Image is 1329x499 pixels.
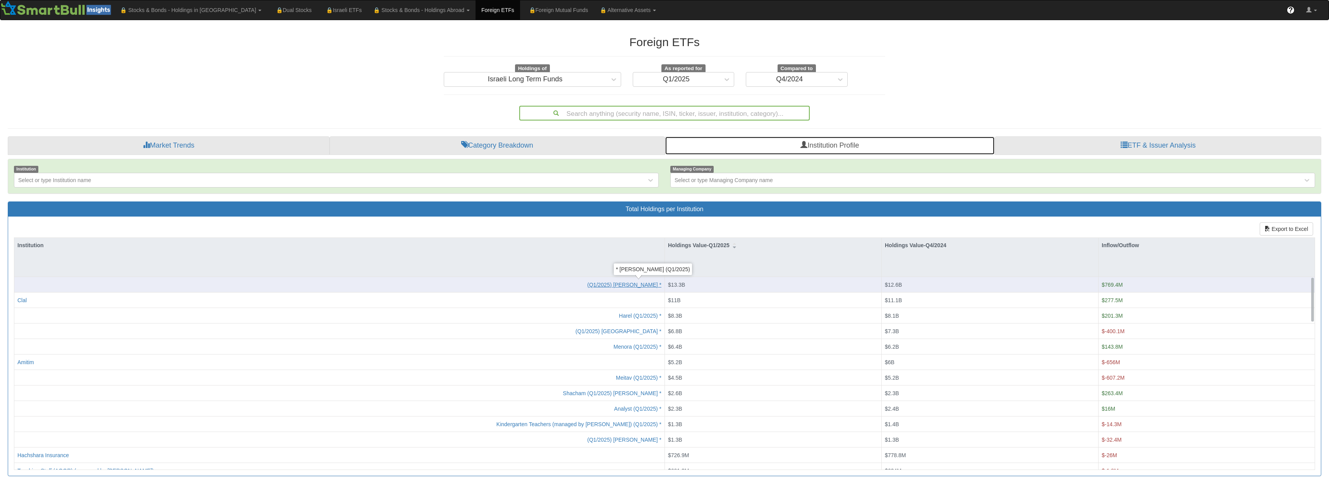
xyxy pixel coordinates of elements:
[1102,313,1123,319] span: $201.3M
[476,0,520,20] a: Foreign ETFs
[1102,421,1121,427] span: $-14.3M
[668,344,682,350] span: $6.4B
[318,0,367,20] a: 🔒Israeli ETFs
[776,76,803,83] div: Q4/2024
[17,467,154,475] button: Teaching Staff (AGOR) (managed by [PERSON_NAME])
[594,0,662,20] a: 🔒 Alternative Assets
[995,136,1321,155] a: ETF & Issuer Analysis
[1102,297,1123,303] span: $277.5M
[661,64,706,73] span: As reported for
[778,64,816,73] span: Compared to
[885,359,895,365] span: $6B
[885,375,899,381] span: $5.2B
[1102,468,1119,474] span: $-1.8M
[1102,375,1125,381] span: $-607.2M
[496,420,661,428] button: * Kindergarten Teachers (managed by [PERSON_NAME]) (Q1/2025)
[488,76,563,83] div: Israeli Long Term Funds
[668,297,681,303] span: $11B
[444,36,885,48] h2: Foreign ETFs
[665,238,881,253] div: Holdings Value-Q1/2025
[663,76,690,83] div: Q1/2025
[882,238,1098,253] div: Holdings Value-Q4/2024
[885,452,906,458] span: $778.8M
[1102,344,1123,350] span: $143.8M
[8,136,330,155] a: Market Trends
[267,0,317,20] a: 🔒Dual Stocks
[330,136,665,155] a: Category Breakdown
[0,0,114,16] img: Smartbull
[668,328,682,334] span: $6.8B
[1102,437,1121,443] span: $-32.4M
[17,451,69,459] button: Hachshara Insurance
[17,358,34,366] button: Amitim
[668,390,682,396] span: $2.6B
[1102,452,1117,458] span: $-26M
[575,327,661,335] button: * [GEOGRAPHIC_DATA] (Q1/2025)
[587,281,661,289] button: * [PERSON_NAME] (Q1/2025)
[668,452,689,458] span: $726.9M
[1260,222,1313,236] button: Export to Excel
[668,282,685,288] span: $13.3B
[885,297,902,303] span: $11.1B
[17,296,27,304] button: Clal
[1102,282,1123,288] span: $769.4M
[885,390,899,396] span: $2.3B
[885,437,899,443] span: $1.3B
[520,0,594,20] a: 🔒Foreign Mutual Funds
[587,436,661,444] button: * [PERSON_NAME] (Q1/2025)
[14,206,1315,213] h3: Total Holdings per Institution
[1102,406,1115,412] span: $16M
[614,405,661,413] button: * Analyst (Q1/2025)
[619,312,661,320] button: * Harel (Q1/2025)
[885,282,902,288] span: $12.6B
[613,343,661,351] button: * Menora (Q1/2025)
[668,375,682,381] span: $4.5B
[1099,238,1315,253] div: Inflow/Outflow
[668,468,689,474] span: $601.3M
[114,0,267,20] a: 🔒 Stocks & Bonds - Holdings in [GEOGRAPHIC_DATA]
[885,421,899,427] span: $1.4B
[670,166,714,172] span: Managing Company
[885,468,901,474] span: $624M
[1281,0,1300,20] a: ?
[885,328,899,334] span: $7.3B
[668,359,682,365] span: $5.2B
[668,406,682,412] span: $2.3B
[1102,328,1125,334] span: $-400.1M
[885,313,899,319] span: $8.1B
[1102,359,1120,365] span: $-656M
[668,313,682,319] span: $8.3B
[616,374,661,382] button: * Meitav (Q1/2025)
[515,64,550,73] span: Holdings of
[1102,390,1123,396] span: $263.4M
[885,344,899,350] span: $6.2B
[563,389,661,397] button: * [PERSON_NAME] Shacham (Q1/2025)
[614,263,692,275] div: * [PERSON_NAME] (Q1/2025)
[1289,6,1293,14] span: ?
[675,176,773,184] div: Select or type Managing Company name
[885,406,899,412] span: $2.4B
[668,437,682,443] span: $1.3B
[665,136,995,155] a: Institution Profile
[14,238,664,253] div: Institution
[14,166,38,172] span: Institution
[668,421,682,427] span: $1.3B
[18,176,91,184] div: Select or type Institution name
[367,0,476,20] a: 🔒 Stocks & Bonds - Holdings Abroad
[520,107,809,120] div: Search anything (security name, ISIN, ticker, issuer, institution, category)...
